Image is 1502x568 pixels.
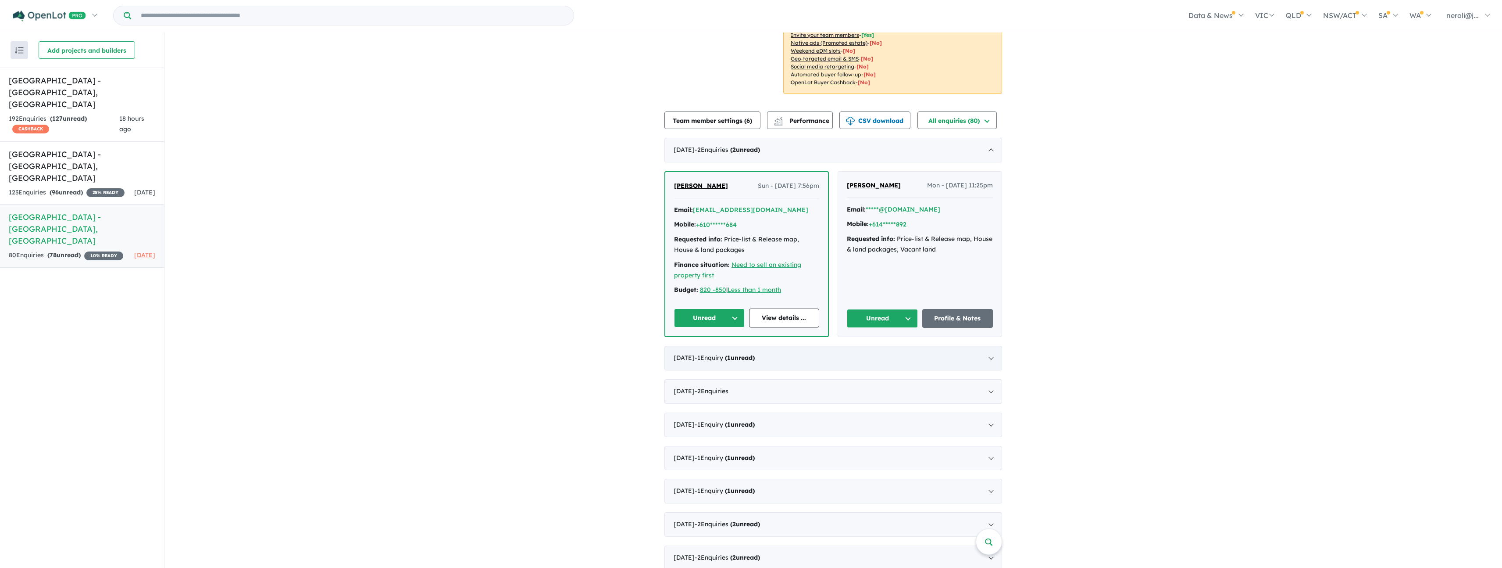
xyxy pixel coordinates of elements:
[922,309,993,328] a: Profile & Notes
[693,205,808,215] button: [EMAIL_ADDRESS][DOMAIN_NAME]
[758,181,819,191] span: Sun - [DATE] 7:56pm
[50,251,57,259] span: 78
[725,421,755,428] strong: ( unread)
[725,487,755,495] strong: ( unread)
[674,181,728,191] a: [PERSON_NAME]
[858,79,870,86] span: [No]
[917,111,997,129] button: All enquiries (80)
[695,520,760,528] span: - 2 Enquir ies
[791,71,861,78] u: Automated buyer follow-up
[674,220,696,228] strong: Mobile:
[84,252,123,260] span: 10 % READY
[791,55,859,62] u: Geo-targeted email & SMS
[791,40,867,46] u: Native ads (Promoted estate)
[695,454,755,462] span: - 1 Enquir y
[9,250,123,261] div: 80 Enquir ies
[119,115,144,133] span: 18 hours ago
[728,286,781,294] a: Less than 1 month
[847,235,895,243] strong: Requested info:
[695,387,728,395] span: - 2 Enquir ies
[695,554,760,561] span: - 2 Enquir ies
[664,512,1002,537] div: [DATE]
[727,421,731,428] span: 1
[9,211,155,247] h5: [GEOGRAPHIC_DATA] - [GEOGRAPHIC_DATA] , [GEOGRAPHIC_DATA]
[732,520,736,528] span: 2
[749,309,820,327] a: View details ...
[15,47,24,54] img: sort.svg
[843,47,855,54] span: [No]
[86,188,125,197] span: 25 % READY
[847,309,918,328] button: Unread
[39,41,135,59] button: Add projects and builders
[674,285,819,295] div: |
[13,11,86,22] img: Openlot PRO Logo White
[847,180,901,191] a: [PERSON_NAME]
[674,309,745,327] button: Unread
[674,261,730,269] strong: Finance situation:
[791,32,859,38] u: Invite your team members
[52,188,59,196] span: 96
[674,235,722,243] strong: Requested info:
[674,286,698,294] strong: Budget:
[695,421,755,428] span: - 1 Enquir y
[664,138,1002,162] div: [DATE]
[730,520,760,528] strong: ( unread)
[664,446,1002,471] div: [DATE]
[732,554,736,561] span: 2
[863,71,876,78] span: [No]
[52,115,63,122] span: 127
[847,234,993,255] div: Price-list & Release map, House & land packages, Vacant land
[746,117,750,125] span: 6
[12,125,49,133] span: CASHBACK
[775,117,829,125] span: Performance
[50,188,83,196] strong: ( unread)
[664,413,1002,437] div: [DATE]
[791,79,856,86] u: OpenLot Buyer Cashback
[695,487,755,495] span: - 1 Enquir y
[47,251,81,259] strong: ( unread)
[664,111,760,129] button: Team member settings (6)
[730,554,760,561] strong: ( unread)
[674,182,728,190] span: [PERSON_NAME]
[847,181,901,189] span: [PERSON_NAME]
[134,251,155,259] span: [DATE]
[767,111,833,129] button: Performance
[927,180,993,191] span: Mon - [DATE] 11:25pm
[839,111,910,129] button: CSV download
[133,6,572,25] input: Try estate name, suburb, builder or developer
[134,188,155,196] span: [DATE]
[774,117,782,122] img: line-chart.svg
[861,55,873,62] span: [No]
[791,47,841,54] u: Weekend eDM slots
[674,206,693,214] strong: Email:
[9,187,125,198] div: 123 Enquir ies
[9,148,155,184] h5: [GEOGRAPHIC_DATA] - [GEOGRAPHIC_DATA] , [GEOGRAPHIC_DATA]
[847,205,866,213] strong: Email:
[700,286,726,294] a: 820 -850
[870,40,882,46] span: [No]
[9,114,119,135] div: 192 Enquir ies
[674,261,801,279] a: Need to sell an existing property first
[791,63,854,70] u: Social media retargeting
[727,454,731,462] span: 1
[846,117,855,126] img: download icon
[725,454,755,462] strong: ( unread)
[9,75,155,110] h5: [GEOGRAPHIC_DATA] - [GEOGRAPHIC_DATA] , [GEOGRAPHIC_DATA]
[664,479,1002,503] div: [DATE]
[727,487,731,495] span: 1
[861,32,874,38] span: [ Yes ]
[674,234,819,255] div: Price-list & Release map, House & land packages
[664,379,1002,404] div: [DATE]
[732,146,736,154] span: 2
[727,354,731,362] span: 1
[774,119,783,125] img: bar-chart.svg
[50,115,87,122] strong: ( unread)
[725,354,755,362] strong: ( unread)
[695,354,755,362] span: - 1 Enquir y
[1446,11,1479,20] span: neroli@j...
[695,146,760,154] span: - 2 Enquir ies
[856,63,869,70] span: [No]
